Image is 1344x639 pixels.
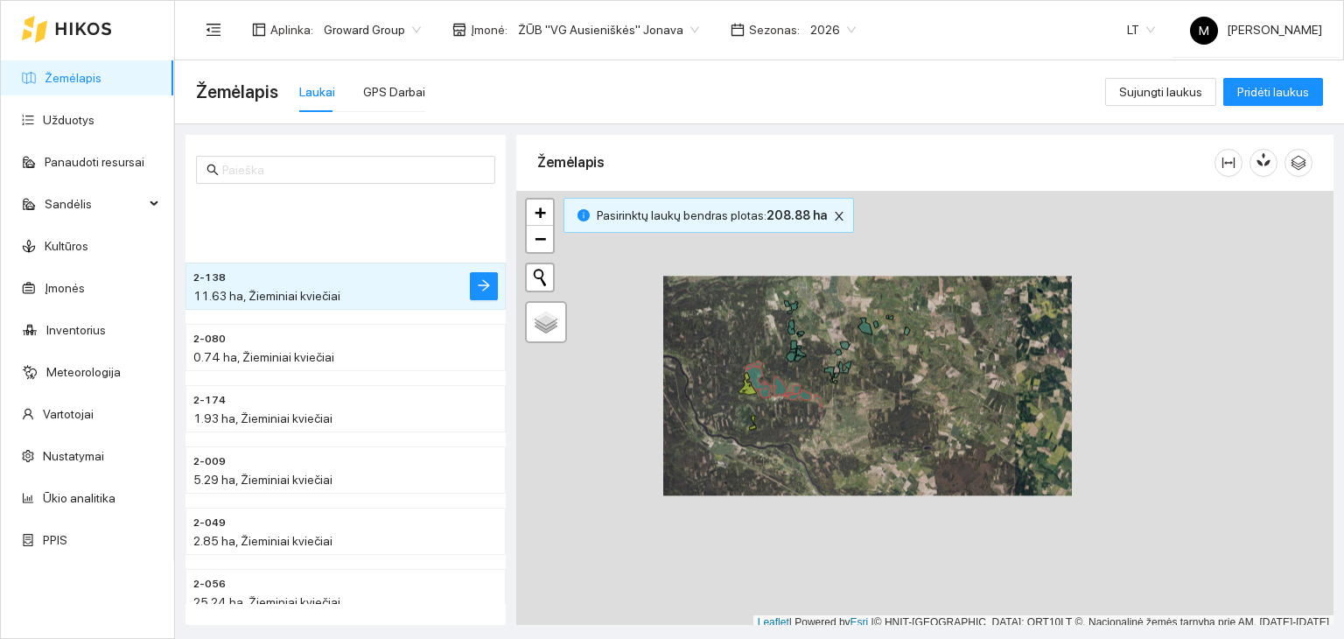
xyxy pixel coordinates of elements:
span: info-circle [577,209,590,221]
span: 2026 [810,17,856,43]
span: 2-138 [193,270,226,286]
span: 11.63 ha, Žieminiai kviečiai [193,289,340,303]
button: Pridėti laukus [1223,78,1323,106]
span: 2-056 [193,576,226,593]
span: column-width [1215,156,1242,170]
span: 0.74 ha, Žieminiai kviečiai [193,350,334,364]
button: menu-fold [196,12,231,47]
a: Inventorius [46,323,106,337]
a: Ūkio analitika [43,491,115,505]
a: Žemėlapis [45,71,101,85]
a: Įmonės [45,281,85,295]
a: Meteorologija [46,365,121,379]
div: | Powered by © HNIT-[GEOGRAPHIC_DATA]; ORT10LT ©, Nacionalinė žemės tarnyba prie AM, [DATE]-[DATE] [753,615,1333,630]
button: column-width [1214,149,1242,177]
span: | [871,616,874,628]
span: layout [252,23,266,37]
b: 208.88 ha [766,208,827,222]
a: PPIS [43,533,67,547]
span: search [206,164,219,176]
a: Vartotojai [43,407,94,421]
span: 5.29 ha, Žieminiai kviečiai [193,473,332,487]
span: Įmonė : [471,20,507,39]
div: Laukai [299,82,335,102]
span: Groward Group [324,17,421,43]
button: close [829,206,850,227]
span: − [535,228,546,249]
span: Sandėlis [45,186,144,221]
span: M [1199,17,1209,45]
span: 1.93 ha, Žieminiai kviečiai [193,411,332,425]
span: calendar [731,23,745,37]
a: Pridėti laukus [1223,85,1323,99]
span: close [829,210,849,222]
button: Initiate a new search [527,264,553,291]
span: shop [452,23,466,37]
span: Aplinka : [270,20,313,39]
div: Žemėlapis [537,137,1214,187]
span: menu-fold [206,22,221,38]
span: Pridėti laukus [1237,82,1309,102]
span: + [535,201,546,223]
button: arrow-right [470,272,498,300]
span: [PERSON_NAME] [1190,23,1322,37]
span: Sujungti laukus [1119,82,1202,102]
a: Užduotys [43,113,94,127]
div: GPS Darbai [363,82,425,102]
span: ŽŪB "VG Ausieniškės" Jonava [518,17,699,43]
a: Zoom out [527,226,553,252]
a: Layers [527,303,565,341]
span: Žemėlapis [196,78,278,106]
button: Sujungti laukus [1105,78,1216,106]
span: LT [1127,17,1155,43]
span: arrow-right [477,278,491,295]
span: 2-049 [193,515,226,531]
input: Paieška [222,160,485,179]
a: Kultūros [45,239,88,253]
span: 25.24 ha, Žieminiai kviečiai [193,595,340,609]
a: Zoom in [527,200,553,226]
span: 2-080 [193,331,226,348]
a: Leaflet [758,616,789,628]
span: 2-174 [193,392,226,409]
span: 2-009 [193,453,226,470]
a: Sujungti laukus [1105,85,1216,99]
span: Pasirinktų laukų bendras plotas : [597,206,827,225]
span: Sezonas : [749,20,800,39]
a: Nustatymai [43,449,104,463]
a: Panaudoti resursai [45,155,144,169]
span: 2.85 ha, Žieminiai kviečiai [193,534,332,548]
a: Esri [850,616,869,628]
